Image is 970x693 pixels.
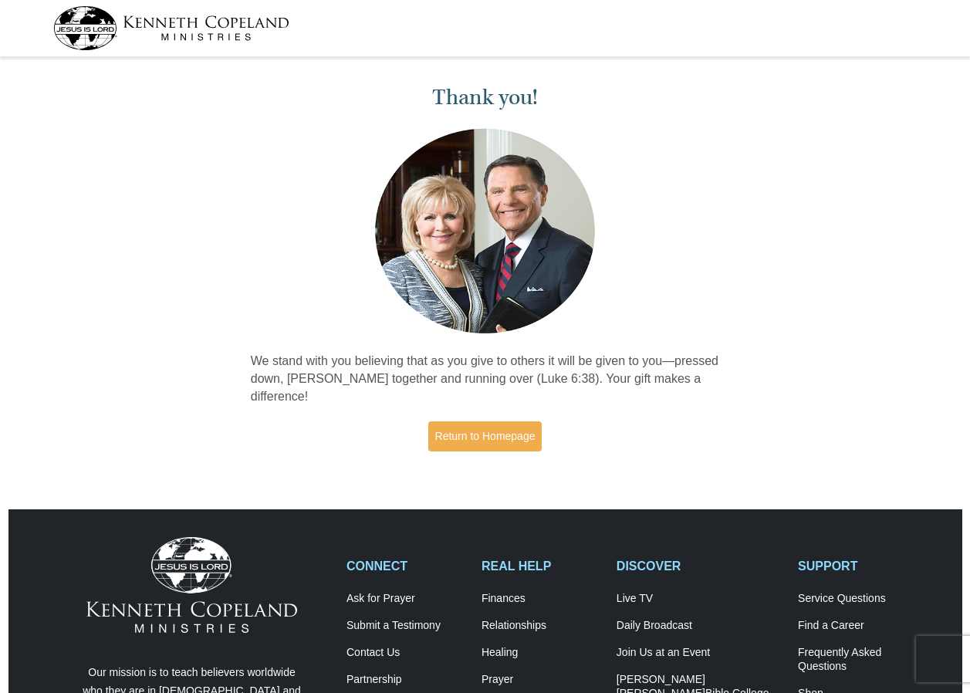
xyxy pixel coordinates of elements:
[617,619,782,633] a: Daily Broadcast
[617,592,782,606] a: Live TV
[346,673,465,687] a: Partnership
[482,559,600,573] h2: REAL HELP
[798,619,917,633] a: Find a Career
[482,619,600,633] a: Relationships
[798,559,917,573] h2: SUPPORT
[251,85,720,110] h1: Thank you!
[617,646,782,660] a: Join Us at an Event
[482,592,600,606] a: Finances
[346,646,465,660] a: Contact Us
[428,421,542,451] a: Return to Homepage
[798,646,917,674] a: Frequently AskedQuestions
[346,559,465,573] h2: CONNECT
[617,559,782,573] h2: DISCOVER
[798,592,917,606] a: Service Questions
[86,537,297,633] img: Kenneth Copeland Ministries
[482,646,600,660] a: Healing
[251,353,720,406] p: We stand with you believing that as you give to others it will be given to you—pressed down, [PER...
[346,592,465,606] a: Ask for Prayer
[371,125,599,337] img: Kenneth and Gloria
[53,6,289,50] img: kcm-header-logo.svg
[346,619,465,633] a: Submit a Testimony
[482,673,600,687] a: Prayer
